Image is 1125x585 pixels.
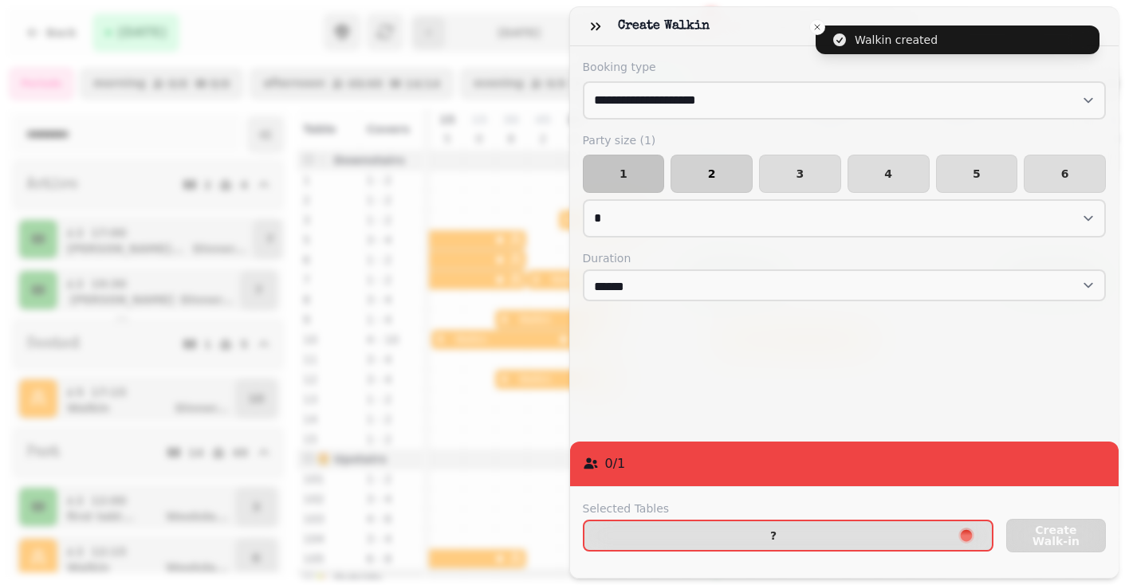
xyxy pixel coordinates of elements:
[671,155,753,193] button: 2
[684,168,739,179] span: 2
[596,168,651,179] span: 1
[759,155,841,193] button: 3
[1037,168,1092,179] span: 6
[773,168,828,179] span: 3
[936,155,1018,193] button: 5
[861,168,916,179] span: 4
[583,250,1107,266] label: Duration
[583,501,993,516] label: Selected Tables
[583,520,993,552] button: ?
[848,155,930,193] button: 4
[583,59,1107,75] label: Booking type
[583,132,1107,148] label: Party size ( 1 )
[1006,519,1106,552] button: Create Walk-in
[770,530,777,541] p: ?
[950,168,1005,179] span: 5
[583,155,665,193] button: 1
[618,17,716,36] h3: Create walkin
[1020,524,1092,547] span: Create Walk-in
[605,454,626,473] p: 0 / 1
[1024,155,1106,193] button: 6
